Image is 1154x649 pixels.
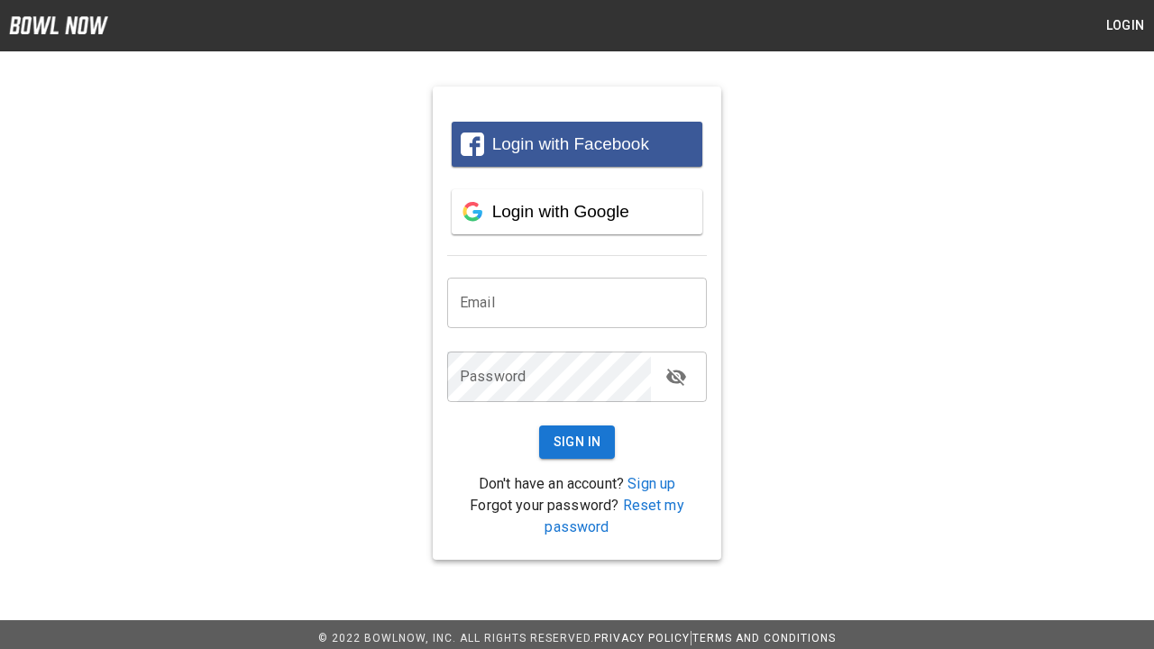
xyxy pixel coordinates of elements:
[9,16,108,34] img: logo
[658,359,694,395] button: toggle password visibility
[447,495,707,538] p: Forgot your password?
[545,497,683,535] a: Reset my password
[318,632,594,644] span: © 2022 BowlNow, Inc. All Rights Reserved.
[539,425,616,459] button: Sign In
[447,473,707,495] p: Don't have an account?
[627,475,675,492] a: Sign up
[1096,9,1154,42] button: Login
[492,134,649,153] span: Login with Facebook
[452,189,702,234] button: Login with Google
[594,632,690,644] a: Privacy Policy
[452,122,702,167] button: Login with Facebook
[692,632,836,644] a: Terms and Conditions
[492,202,629,221] span: Login with Google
